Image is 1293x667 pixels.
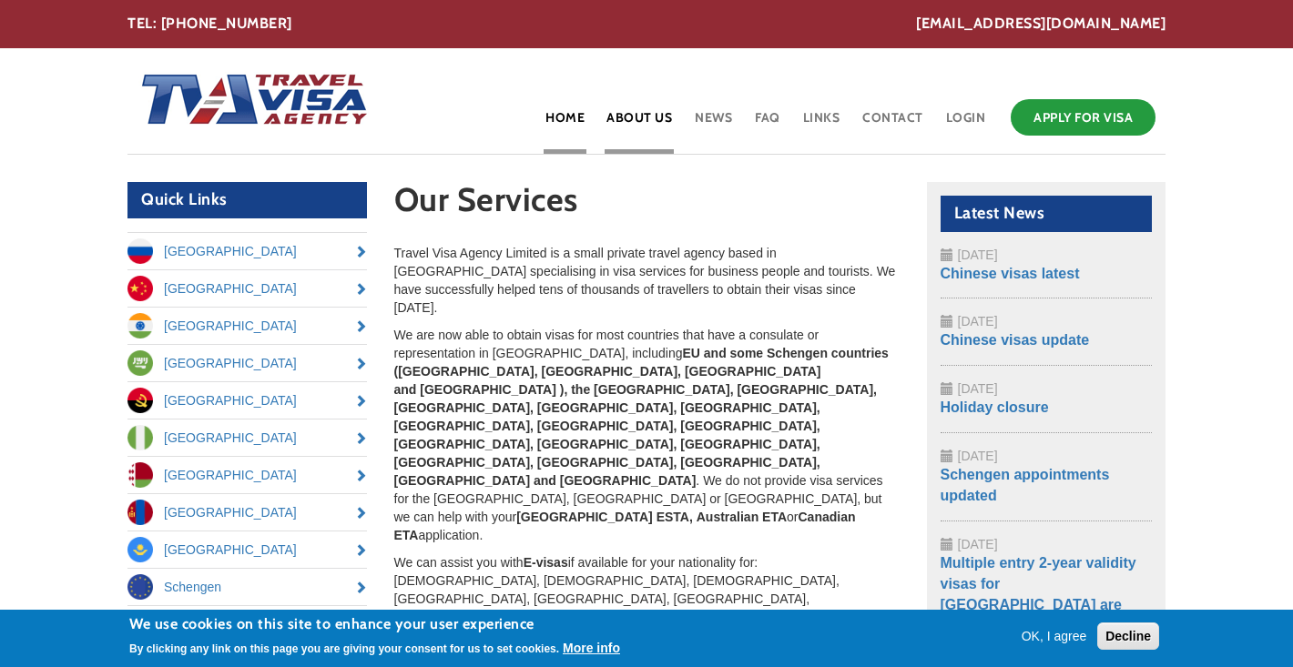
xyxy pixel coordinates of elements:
a: Schengen [127,569,367,605]
a: News [693,95,734,154]
a: Login [944,95,988,154]
img: Home [127,56,370,147]
a: Multiple entry 2-year validity visas for [GEOGRAPHIC_DATA] are back! [941,555,1136,633]
a: About Us [605,95,674,154]
a: [GEOGRAPHIC_DATA] [127,270,367,307]
span: [DATE] [958,381,998,396]
div: TEL: [PHONE_NUMBER] [127,14,1166,35]
button: Decline [1097,622,1159,650]
strong: ESTA, [657,510,693,524]
p: Travel Visa Agency Limited is a small private travel agency based in [GEOGRAPHIC_DATA] specialisi... [394,244,900,317]
a: [GEOGRAPHIC_DATA] [127,531,367,568]
span: [DATE] [958,314,998,328]
a: [GEOGRAPHIC_DATA] [127,419,367,456]
h2: We use cookies on this site to enhance your user experience [129,614,620,634]
strong: [GEOGRAPHIC_DATA] [516,510,653,524]
a: [GEOGRAPHIC_DATA] [127,308,367,344]
a: [EMAIL_ADDRESS][DOMAIN_NAME] [916,14,1166,35]
a: FAQ [753,95,782,154]
h2: Latest News [941,196,1153,232]
a: [GEOGRAPHIC_DATA] [127,457,367,493]
a: Holiday closure [941,399,1049,415]
a: Links [801,95,842,154]
a: Chinese visas latest [941,266,1080,281]
a: Chinese visas update [941,332,1090,348]
a: [GEOGRAPHIC_DATA] [127,345,367,381]
a: Home [544,95,586,154]
a: Contact [860,95,925,154]
h1: Our Services [394,182,900,227]
strong: Australian ETA [697,510,787,524]
span: [DATE] [958,248,998,262]
a: [GEOGRAPHIC_DATA] [127,494,367,531]
p: We are now able to obtain visas for most countries that have a consulate or representation in [GE... [394,326,900,544]
button: More info [563,639,620,657]
a: [GEOGRAPHIC_DATA] [127,233,367,269]
p: By clicking any link on this page you are giving your consent for us to set cookies. [129,642,559,655]
span: [DATE] [958,537,998,551]
span: [DATE] [958,449,998,463]
a: Schengen appointments updated [941,467,1110,503]
strong: E-visas [524,555,568,570]
a: Apply for Visa [1011,99,1156,136]
button: OK, I agree [1014,627,1094,645]
a: [GEOGRAPHIC_DATA] [127,382,367,419]
strong: EU and some Schengen countries ([GEOGRAPHIC_DATA], [GEOGRAPHIC_DATA], [GEOGRAPHIC_DATA] and [GEOG... [394,346,889,488]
